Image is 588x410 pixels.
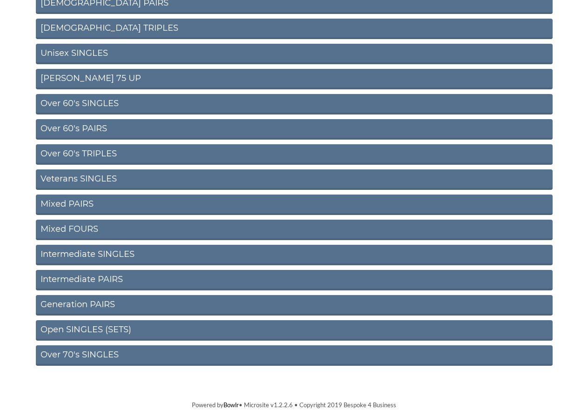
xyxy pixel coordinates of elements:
a: Intermediate PAIRS [36,270,553,290]
a: [PERSON_NAME] 75 UP [36,69,553,89]
a: Over 60's SINGLES [36,94,553,114]
a: Over 70's SINGLES [36,345,553,366]
a: Unisex SINGLES [36,44,553,64]
span: Powered by • Microsite v1.2.2.6 • Copyright 2019 Bespoke 4 Business [192,401,396,409]
a: Veterans SINGLES [36,169,553,190]
a: Generation PAIRS [36,295,553,316]
a: Bowlr [223,401,239,409]
a: Intermediate SINGLES [36,245,553,265]
a: Over 60's PAIRS [36,119,553,140]
a: Mixed FOURS [36,220,553,240]
a: Open SINGLES (SETS) [36,320,553,341]
a: Mixed PAIRS [36,195,553,215]
a: Over 60's TRIPLES [36,144,553,165]
a: [DEMOGRAPHIC_DATA] TRIPLES [36,19,553,39]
